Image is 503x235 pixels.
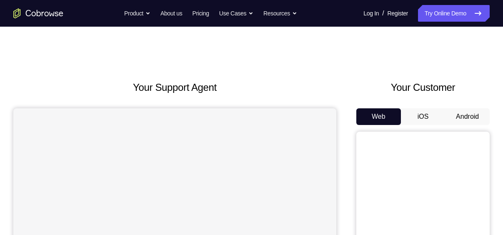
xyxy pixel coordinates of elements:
button: Android [445,108,490,125]
a: Go to the home page [13,8,63,18]
a: Pricing [192,5,209,22]
a: Try Online Demo [418,5,490,22]
button: Use Cases [219,5,253,22]
a: Log In [363,5,379,22]
button: Web [356,108,401,125]
h2: Your Customer [356,80,490,95]
h2: Your Support Agent [13,80,336,95]
button: Resources [263,5,297,22]
a: About us [160,5,182,22]
button: iOS [401,108,445,125]
a: Register [388,5,408,22]
button: Product [124,5,150,22]
span: / [382,8,384,18]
